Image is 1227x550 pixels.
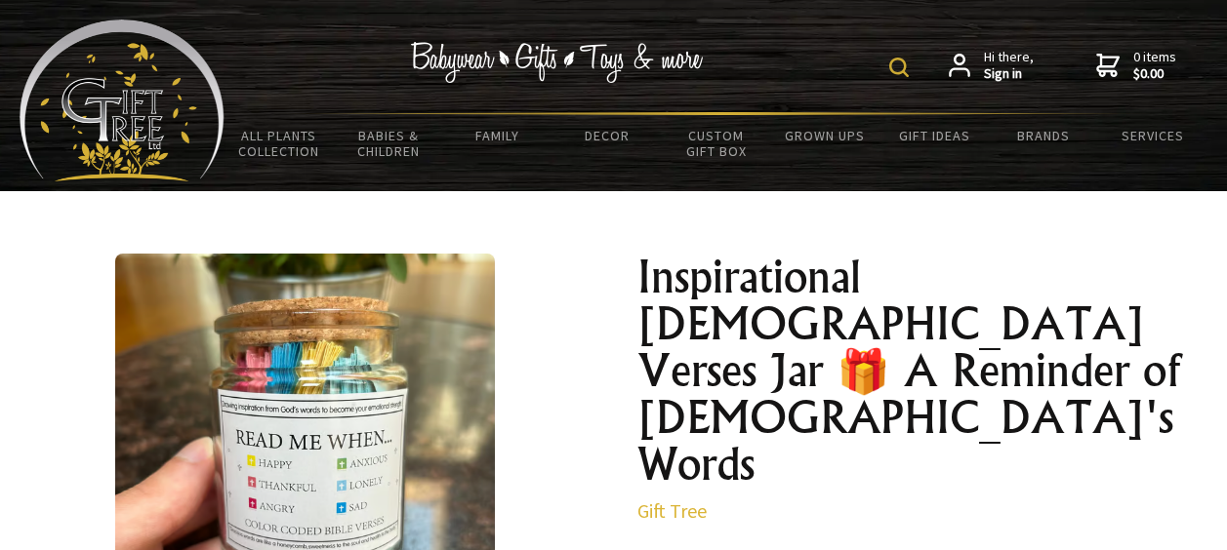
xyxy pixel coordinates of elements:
[770,115,879,156] a: Grown Ups
[984,65,1034,83] strong: Sign in
[20,20,225,181] img: Babyware - Gifts - Toys and more...
[1096,49,1176,83] a: 0 items$0.00
[1098,115,1207,156] a: Services
[637,498,707,523] a: Gift Tree
[1133,48,1176,83] span: 0 items
[411,42,704,83] img: Babywear - Gifts - Toys & more
[225,115,334,172] a: All Plants Collection
[334,115,443,172] a: Babies & Children
[949,49,1034,83] a: Hi there,Sign in
[889,58,909,77] img: product search
[637,254,1207,488] h1: Inspirational [DEMOGRAPHIC_DATA] Verses Jar 🎁 A Reminder of [DEMOGRAPHIC_DATA]'s Words
[1133,65,1176,83] strong: $0.00
[552,115,662,156] a: Decor
[879,115,989,156] a: Gift Ideas
[443,115,552,156] a: Family
[662,115,771,172] a: Custom Gift Box
[984,49,1034,83] span: Hi there,
[989,115,1098,156] a: Brands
